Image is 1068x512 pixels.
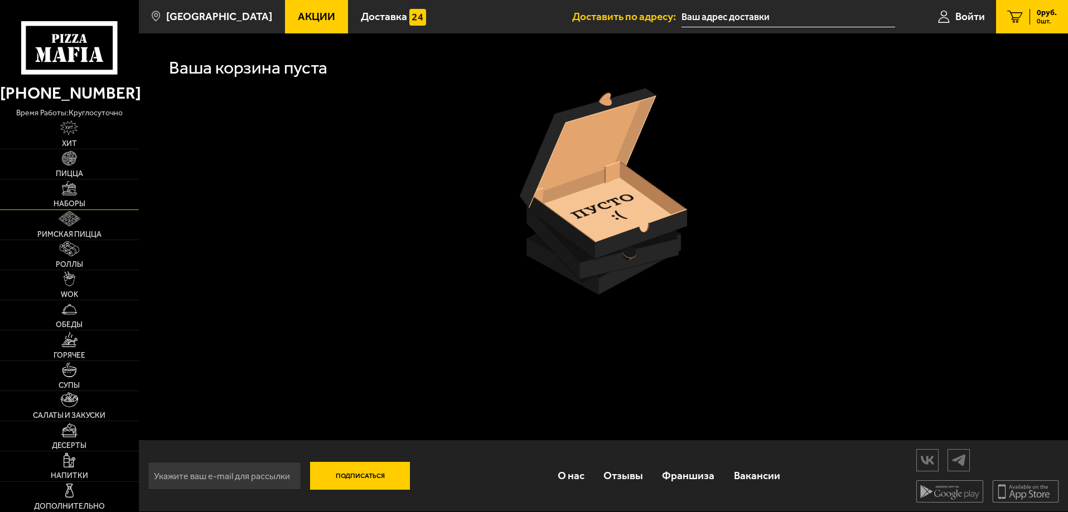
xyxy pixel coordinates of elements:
span: 0 руб. [1037,9,1057,17]
span: Обеды [56,321,83,329]
a: Отзывы [594,457,653,494]
span: Наборы [54,200,85,208]
span: 0 шт. [1037,18,1057,25]
img: tg [948,450,969,470]
span: WOK [61,291,78,299]
img: vk [917,450,938,470]
span: Доставить по адресу: [572,11,682,22]
img: 15daf4d41897b9f0e9f617042186c801.svg [409,9,426,26]
span: Напитки [51,472,88,480]
span: Десерты [52,442,86,450]
span: Горячее [54,352,85,359]
span: Доставка [361,11,407,22]
span: Хит [62,140,77,148]
span: Роллы [56,261,83,269]
span: Супы [59,382,80,389]
a: Франшиза [653,457,724,494]
h1: Ваша корзина пуста [169,59,327,77]
span: Пицца [56,170,83,178]
a: О нас [548,457,593,494]
button: Подписаться [310,462,410,490]
img: пустая коробка [520,88,687,295]
span: Войти [955,11,985,22]
span: Римская пицца [37,231,102,238]
span: Салаты и закуски [33,412,105,420]
a: Вакансии [724,457,790,494]
input: Укажите ваш e-mail для рассылки [148,462,301,490]
span: Дополнительно [34,503,105,510]
span: [GEOGRAPHIC_DATA] [166,11,272,22]
span: Акции [298,11,335,22]
input: Ваш адрес доставки [682,7,895,27]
